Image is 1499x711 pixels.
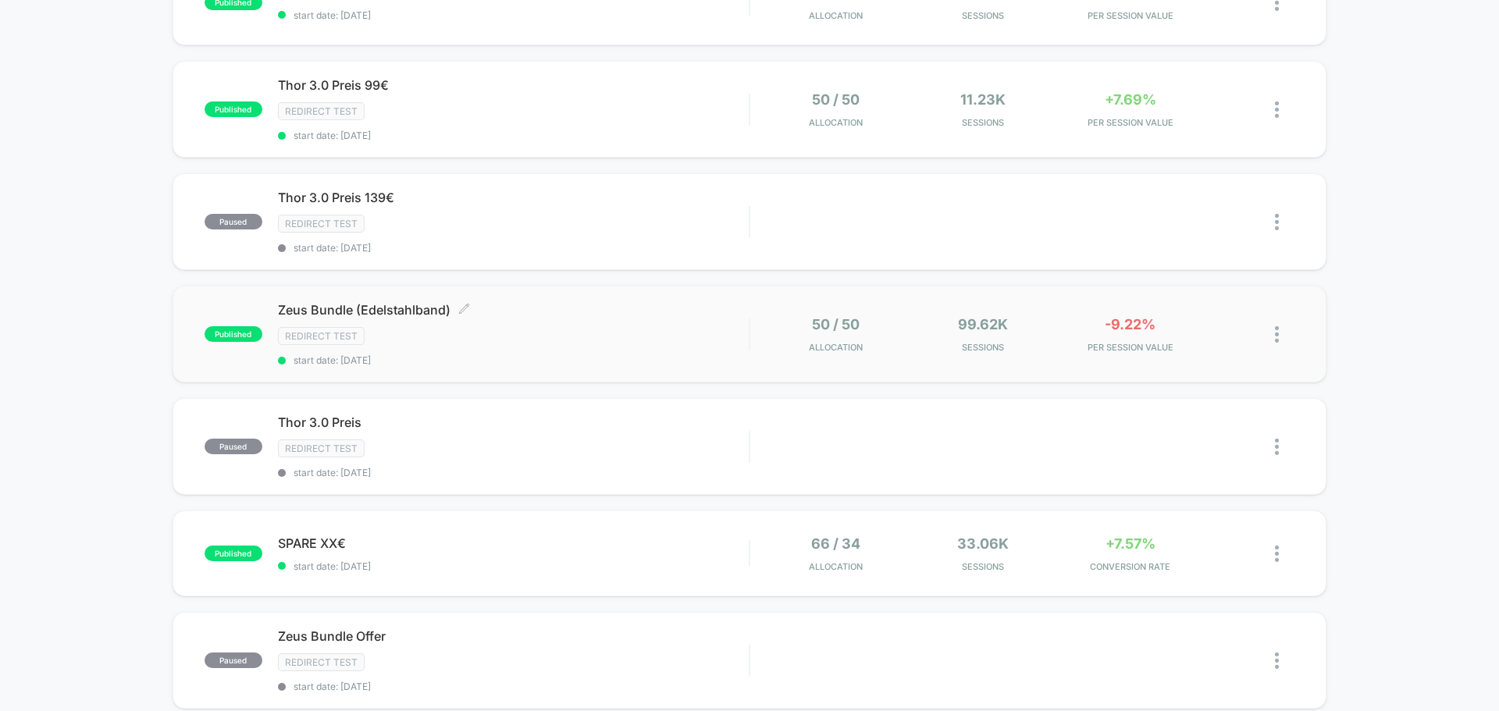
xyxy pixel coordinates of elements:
span: 11.23k [960,91,1006,108]
span: Redirect Test [278,439,365,457]
span: Redirect Test [278,215,365,233]
span: Zeus Bundle Offer [278,628,749,644]
img: close [1275,101,1279,118]
span: start date: [DATE] [278,681,749,692]
span: -9.22% [1105,316,1155,332]
span: Redirect Test [278,653,365,671]
span: Allocation [809,342,863,353]
span: paused [205,652,262,668]
span: Thor 3.0 Preis 139€ [278,190,749,205]
span: start date: [DATE] [278,354,749,366]
span: Sessions [913,342,1053,353]
span: paused [205,214,262,229]
img: close [1275,439,1279,455]
span: Redirect Test [278,102,365,120]
span: published [205,546,262,561]
span: Zeus Bundle (Edelstahlband) [278,302,749,318]
span: +7.69% [1105,91,1156,108]
span: start date: [DATE] [278,467,749,478]
span: Allocation [809,561,863,572]
span: Allocation [809,117,863,128]
span: PER SESSION VALUE [1060,342,1200,353]
span: PER SESSION VALUE [1060,10,1200,21]
span: Thor 3.0 Preis [278,414,749,430]
span: paused [205,439,262,454]
span: Sessions [913,117,1053,128]
span: start date: [DATE] [278,9,749,21]
img: close [1275,214,1279,230]
span: Sessions [913,10,1053,21]
span: CONVERSION RATE [1060,561,1200,572]
span: 50 / 50 [812,316,860,332]
span: 66 / 34 [811,535,860,552]
span: published [205,326,262,342]
span: start date: [DATE] [278,242,749,254]
span: published [205,101,262,117]
span: Thor 3.0 Preis 99€ [278,77,749,93]
span: 99.62k [958,316,1008,332]
img: close [1275,326,1279,343]
img: close [1275,546,1279,562]
span: +7.57% [1106,535,1155,552]
img: close [1275,652,1279,669]
span: Sessions [913,561,1053,572]
span: start date: [DATE] [278,130,749,141]
span: start date: [DATE] [278,560,749,572]
span: 33.06k [957,535,1009,552]
span: PER SESSION VALUE [1060,117,1200,128]
span: Redirect Test [278,327,365,345]
span: Allocation [809,10,863,21]
span: 50 / 50 [812,91,860,108]
span: SPARE XX€ [278,535,749,551]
